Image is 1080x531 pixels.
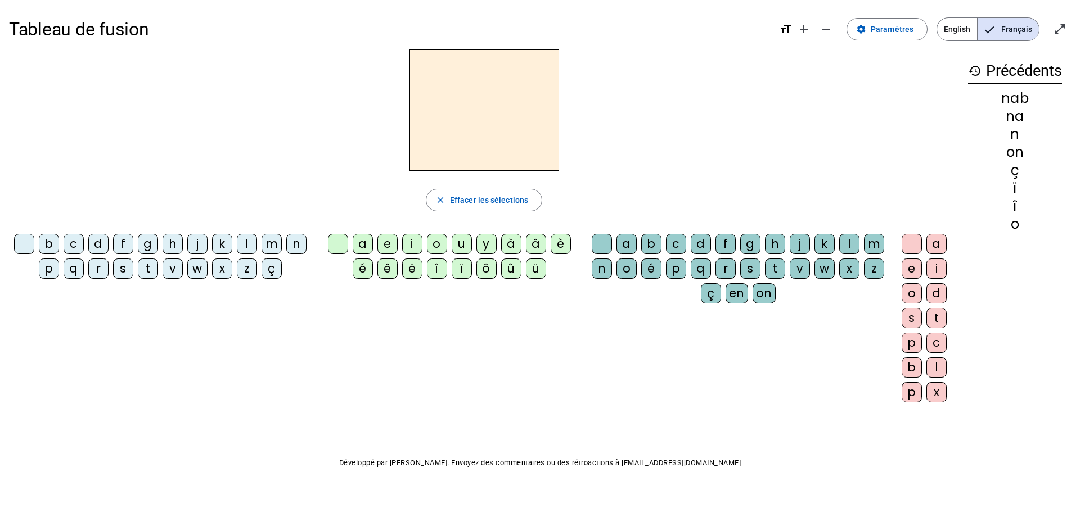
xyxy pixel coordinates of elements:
[616,258,637,279] div: o
[666,234,686,254] div: c
[286,234,307,254] div: n
[715,234,736,254] div: f
[452,258,472,279] div: ï
[88,258,109,279] div: r
[113,258,133,279] div: s
[815,18,838,40] button: Diminuer la taille de la police
[765,234,785,254] div: h
[616,234,637,254] div: a
[715,258,736,279] div: r
[666,258,686,279] div: p
[353,258,373,279] div: é
[212,234,232,254] div: k
[847,18,928,40] button: Paramètres
[138,258,158,279] div: t
[740,234,760,254] div: g
[377,258,398,279] div: ê
[641,234,661,254] div: b
[926,258,947,279] div: i
[691,258,711,279] div: q
[427,258,447,279] div: î
[753,283,776,303] div: on
[978,18,1039,40] span: Français
[187,258,208,279] div: w
[902,308,922,328] div: s
[726,283,748,303] div: en
[212,258,232,279] div: x
[839,234,859,254] div: l
[262,258,282,279] div: ç
[138,234,158,254] div: g
[926,308,947,328] div: t
[871,22,913,36] span: Paramètres
[968,64,982,78] mat-icon: history
[526,258,546,279] div: ü
[926,333,947,353] div: c
[902,333,922,353] div: p
[968,164,1062,177] div: ç
[452,234,472,254] div: u
[926,283,947,303] div: d
[187,234,208,254] div: j
[797,22,811,36] mat-icon: add
[968,92,1062,105] div: nab
[501,234,521,254] div: à
[39,258,59,279] div: p
[476,258,497,279] div: ô
[163,234,183,254] div: h
[937,17,1039,41] mat-button-toggle-group: Language selection
[39,234,59,254] div: b
[937,18,977,40] span: English
[765,258,785,279] div: t
[968,110,1062,123] div: na
[641,258,661,279] div: é
[820,22,833,36] mat-icon: remove
[501,258,521,279] div: û
[790,258,810,279] div: v
[856,24,866,34] mat-icon: settings
[353,234,373,254] div: a
[968,58,1062,84] h3: Précédents
[377,234,398,254] div: e
[814,258,835,279] div: w
[64,234,84,254] div: c
[476,234,497,254] div: y
[551,234,571,254] div: è
[237,234,257,254] div: l
[450,193,528,207] span: Effacer les sélections
[88,234,109,254] div: d
[427,234,447,254] div: o
[691,234,711,254] div: d
[864,258,884,279] div: z
[237,258,257,279] div: z
[9,11,770,47] h1: Tableau de fusion
[9,456,1071,470] p: Développé par [PERSON_NAME]. Envoyez des commentaires ou des rétroactions à [EMAIL_ADDRESS][DOMAI...
[902,357,922,378] div: b
[592,258,612,279] div: n
[968,146,1062,159] div: on
[902,258,922,279] div: e
[1048,18,1071,40] button: Entrer en plein écran
[1053,22,1066,36] mat-icon: open_in_full
[790,234,810,254] div: j
[968,199,1062,213] div: î
[902,283,922,303] div: o
[426,189,542,211] button: Effacer les sélections
[113,234,133,254] div: f
[163,258,183,279] div: v
[435,195,445,205] mat-icon: close
[926,382,947,402] div: x
[779,22,793,36] mat-icon: format_size
[968,128,1062,141] div: n
[814,234,835,254] div: k
[902,382,922,402] div: p
[926,234,947,254] div: a
[526,234,546,254] div: â
[701,283,721,303] div: ç
[740,258,760,279] div: s
[968,217,1062,231] div: o
[793,18,815,40] button: Augmenter la taille de la police
[402,234,422,254] div: i
[864,234,884,254] div: m
[64,258,84,279] div: q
